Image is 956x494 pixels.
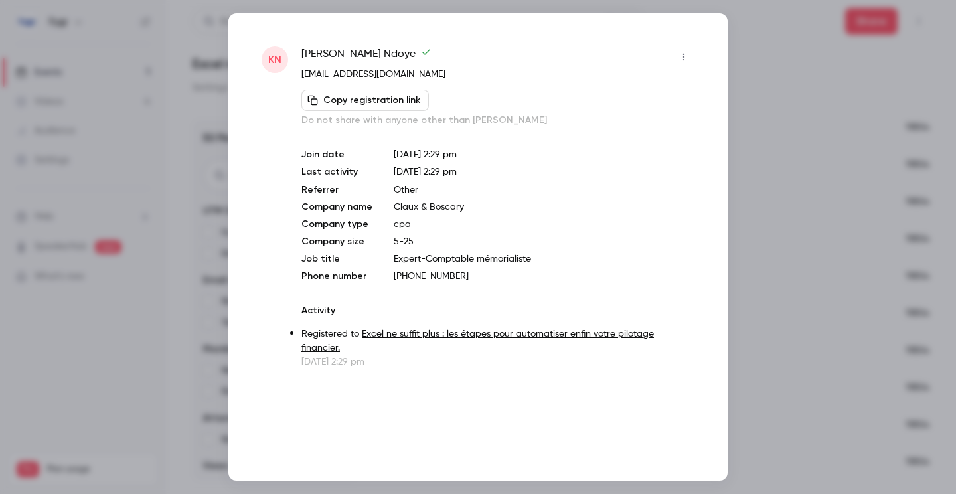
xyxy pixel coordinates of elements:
p: cpa [394,218,694,231]
button: Copy registration link [301,90,429,111]
p: Other [394,183,694,197]
p: Registered to [301,327,694,355]
p: Do not share with anyone other than [PERSON_NAME] [301,114,694,127]
p: Company size [301,235,372,248]
p: Last activity [301,165,372,179]
p: Phone number [301,270,372,283]
p: Claux & Boscary [394,201,694,214]
a: Excel ne suffit plus : les étapes pour automatiser enfin votre pilotage financier. [301,329,654,353]
p: Referrer [301,183,372,197]
p: Expert-Comptable mémorialiste [394,252,694,266]
p: [DATE] 2:29 pm [394,148,694,161]
p: Job title [301,252,372,266]
span: [PERSON_NAME] Ndoye [301,46,432,68]
p: Join date [301,148,372,161]
p: 5-25 [394,235,694,248]
p: Company type [301,218,372,231]
p: [PHONE_NUMBER] [394,270,694,283]
p: Company name [301,201,372,214]
p: [DATE] 2:29 pm [301,355,694,369]
p: Activity [301,304,694,317]
span: [DATE] 2:29 pm [394,167,457,177]
span: KN [268,52,281,68]
a: [EMAIL_ADDRESS][DOMAIN_NAME] [301,70,445,79]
